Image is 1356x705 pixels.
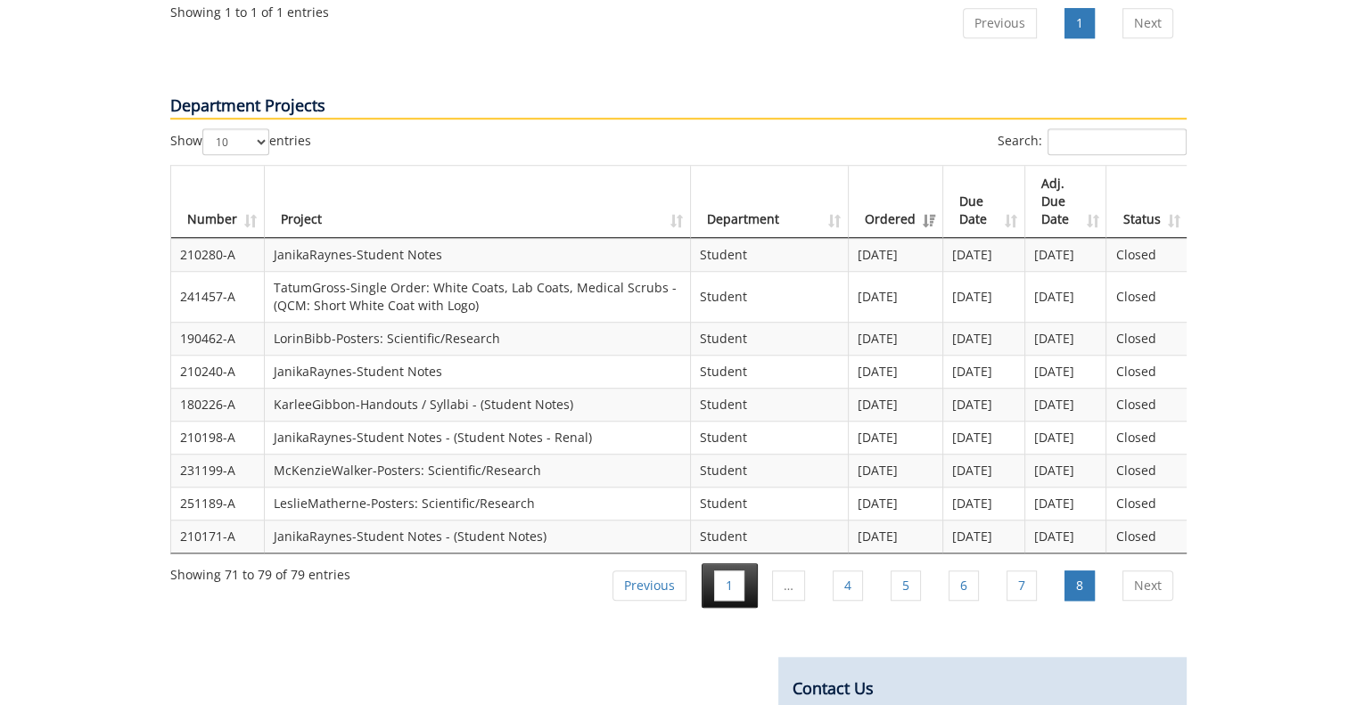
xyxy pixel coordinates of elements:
td: [DATE] [849,454,943,487]
td: 231199-A [171,454,265,487]
td: 210280-A [171,238,265,271]
th: Project: activate to sort column ascending [265,166,692,238]
td: [DATE] [943,238,1025,271]
td: [DATE] [943,487,1025,520]
td: JanikaRaynes-Student Notes - (Student Notes) [265,520,692,553]
td: [DATE] [1025,322,1107,355]
a: Next [1122,8,1173,38]
td: [DATE] [943,520,1025,553]
a: Next [1122,570,1173,601]
a: 4 [833,570,863,601]
td: [DATE] [1025,454,1107,487]
td: [DATE] [849,421,943,454]
td: [DATE] [1025,487,1107,520]
td: Student [691,238,849,271]
td: Closed [1106,388,1187,421]
td: [DATE] [849,271,943,322]
td: Closed [1106,355,1187,388]
a: 1 [1064,8,1095,38]
label: Show entries [170,128,311,155]
td: [DATE] [1025,355,1107,388]
td: Student [691,487,849,520]
td: [DATE] [1025,421,1107,454]
td: 210240-A [171,355,265,388]
td: 251189-A [171,487,265,520]
td: [DATE] [849,355,943,388]
td: Closed [1106,454,1187,487]
td: Closed [1106,421,1187,454]
td: Closed [1106,322,1187,355]
td: [DATE] [1025,388,1107,421]
td: [DATE] [943,388,1025,421]
th: Due Date: activate to sort column ascending [943,166,1025,238]
input: Search: [1048,128,1187,155]
select: Showentries [202,128,269,155]
td: [DATE] [849,238,943,271]
td: [DATE] [849,487,943,520]
div: Showing 71 to 79 of 79 entries [170,559,350,584]
td: [DATE] [943,454,1025,487]
td: KarleeGibbon-Handouts / Syllabi - (Student Notes) [265,388,692,421]
td: [DATE] [1025,271,1107,322]
td: Closed [1106,520,1187,553]
td: Closed [1106,271,1187,322]
td: Student [691,421,849,454]
a: 7 [1007,570,1037,601]
td: McKenzieWalker-Posters: Scientific/Research [265,454,692,487]
td: TatumGross-Single Order: White Coats, Lab Coats, Medical Scrubs - (QCM: Short White Coat with Logo) [265,271,692,322]
h4: Contact Us [793,680,1172,698]
td: [DATE] [849,388,943,421]
td: Closed [1106,238,1187,271]
a: 6 [949,570,979,601]
td: Student [691,271,849,322]
td: Student [691,355,849,388]
th: Status: activate to sort column ascending [1106,166,1187,238]
td: [DATE] [943,421,1025,454]
p: Department Projects [170,94,1187,119]
td: Student [691,388,849,421]
th: Number: activate to sort column ascending [171,166,265,238]
td: [DATE] [1025,238,1107,271]
a: 8 [1064,570,1095,601]
th: Ordered: activate to sort column ascending [849,166,943,238]
td: Student [691,454,849,487]
td: [DATE] [1025,520,1107,553]
td: LorinBibb-Posters: Scientific/Research [265,322,692,355]
td: JanikaRaynes-Student Notes - (Student Notes - Renal) [265,421,692,454]
td: JanikaRaynes-Student Notes [265,355,692,388]
td: [DATE] [849,520,943,553]
td: 190462-A [171,322,265,355]
td: Student [691,322,849,355]
td: [DATE] [943,271,1025,322]
a: Previous [612,570,686,601]
td: 241457-A [171,271,265,322]
td: [DATE] [849,322,943,355]
td: 180226-A [171,388,265,421]
td: Closed [1106,487,1187,520]
td: 210171-A [171,520,265,553]
td: [DATE] [943,355,1025,388]
a: 1 [714,570,744,601]
a: … [772,570,805,601]
td: [DATE] [943,322,1025,355]
td: 210198-A [171,421,265,454]
a: Previous [963,8,1037,38]
td: Student [691,520,849,553]
td: JanikaRaynes-Student Notes [265,238,692,271]
th: Department: activate to sort column ascending [691,166,849,238]
label: Search: [998,128,1187,155]
a: 5 [891,570,921,601]
th: Adj. Due Date: activate to sort column ascending [1025,166,1107,238]
td: LeslieMatherne-Posters: Scientific/Research [265,487,692,520]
